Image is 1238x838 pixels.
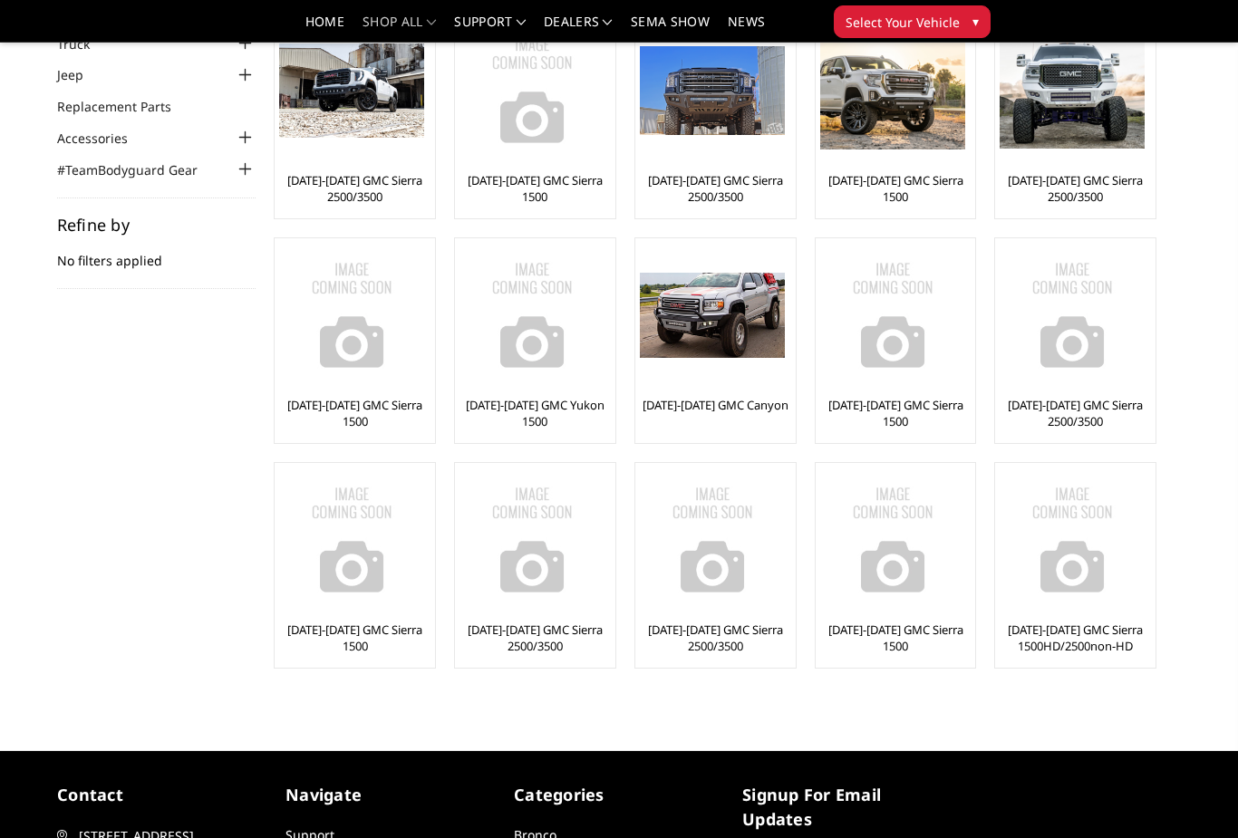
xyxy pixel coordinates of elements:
[459,397,611,429] a: [DATE]-[DATE] GMC Yukon 1500
[459,467,611,612] a: No Image
[1000,467,1145,612] img: No Image
[363,15,436,42] a: shop all
[57,129,150,148] a: Accessories
[57,217,256,289] div: No filters applied
[57,217,256,233] h5: Refine by
[459,18,611,163] a: No Image
[640,467,791,612] a: No Image
[57,783,267,807] h5: contact
[285,783,496,807] h5: Navigate
[640,467,785,612] img: No Image
[279,467,430,612] a: No Image
[459,467,604,612] img: No Image
[820,467,965,612] img: No Image
[846,13,960,32] span: Select Your Vehicle
[742,783,953,832] h5: signup for email updates
[643,397,788,413] a: [DATE]-[DATE] GMC Canyon
[459,172,611,205] a: [DATE]-[DATE] GMC Sierra 1500
[57,34,112,53] a: Truck
[820,397,972,429] a: [DATE]-[DATE] GMC Sierra 1500
[820,243,965,388] img: No Image
[1000,243,1151,388] a: No Image
[640,621,791,654] a: [DATE]-[DATE] GMC Sierra 2500/3500
[1000,397,1151,429] a: [DATE]-[DATE] GMC Sierra 2500/3500
[514,783,724,807] h5: Categories
[279,621,430,654] a: [DATE]-[DATE] GMC Sierra 1500
[544,15,613,42] a: Dealers
[57,65,106,84] a: Jeep
[305,15,344,42] a: Home
[459,621,611,654] a: [DATE]-[DATE] GMC Sierra 2500/3500
[279,243,424,388] img: No Image
[454,15,526,42] a: Support
[459,243,604,388] img: No Image
[57,97,194,116] a: Replacement Parts
[820,467,972,612] a: No Image
[834,5,991,38] button: Select Your Vehicle
[1000,172,1151,205] a: [DATE]-[DATE] GMC Sierra 2500/3500
[728,15,765,42] a: News
[279,397,430,429] a: [DATE]-[DATE] GMC Sierra 1500
[820,621,972,654] a: [DATE]-[DATE] GMC Sierra 1500
[279,467,424,612] img: No Image
[459,243,611,388] a: No Image
[631,15,710,42] a: SEMA Show
[1000,621,1151,654] a: [DATE]-[DATE] GMC Sierra 1500HD/2500non-HD
[279,172,430,205] a: [DATE]-[DATE] GMC Sierra 2500/3500
[279,243,430,388] a: No Image
[820,172,972,205] a: [DATE]-[DATE] GMC Sierra 1500
[820,243,972,388] a: No Image
[459,18,604,163] img: No Image
[640,172,791,205] a: [DATE]-[DATE] GMC Sierra 2500/3500
[972,12,979,31] span: ▾
[57,160,220,179] a: #TeamBodyguard Gear
[1000,467,1151,612] a: No Image
[1000,243,1145,388] img: No Image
